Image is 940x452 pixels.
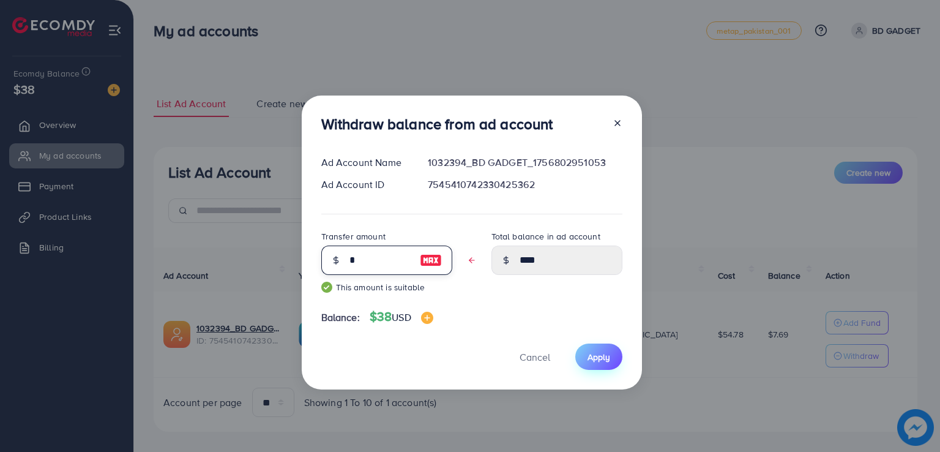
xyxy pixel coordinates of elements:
[421,312,433,324] img: image
[370,309,433,325] h4: $38
[321,230,386,243] label: Transfer amount
[575,344,622,370] button: Apply
[321,115,553,133] h3: Withdraw balance from ad account
[321,282,332,293] img: guide
[418,156,632,170] div: 1032394_BD GADGET_1756802951053
[420,253,442,268] img: image
[504,344,565,370] button: Cancel
[491,230,600,243] label: Total balance in ad account
[587,351,610,363] span: Apply
[321,281,452,293] small: This amount is suitable
[392,311,411,324] span: USD
[311,156,419,170] div: Ad Account Name
[418,178,632,192] div: 7545410742330425362
[311,178,419,192] div: Ad Account ID
[321,311,360,325] span: Balance:
[520,350,550,364] span: Cancel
